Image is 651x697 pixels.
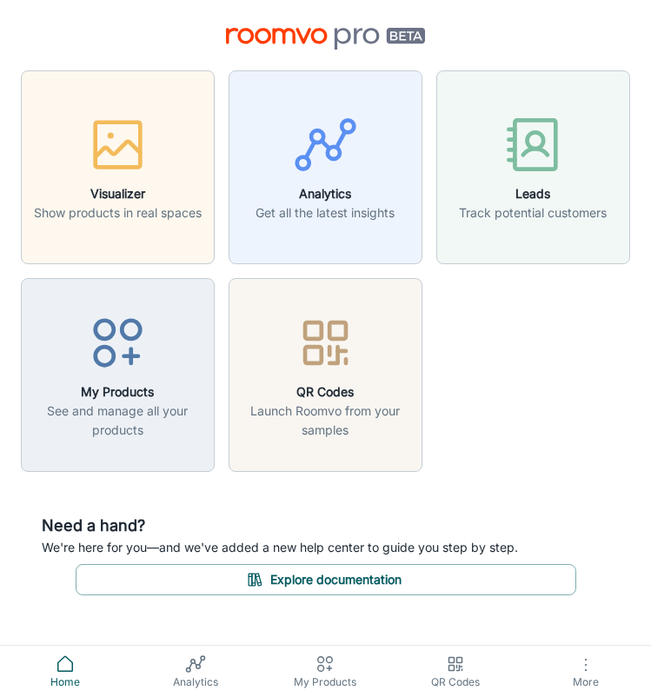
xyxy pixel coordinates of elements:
span: More [531,675,641,688]
a: My ProductsSee and manage all your products [21,365,215,382]
button: QR CodesLaunch Roomvo from your samples [229,278,422,472]
p: See and manage all your products [32,402,203,440]
p: We're here for you—and we've added a new help center to guide you step by step. [42,538,609,557]
p: Launch Roomvo from your samples [240,402,411,440]
a: QR CodesLaunch Roomvo from your samples [229,365,422,382]
h6: Leads [459,184,607,203]
p: Get all the latest insights [256,203,395,222]
h6: QR Codes [240,382,411,402]
h6: Need a hand? [42,514,609,538]
img: Roomvo PRO Beta [226,28,425,50]
span: Home [10,674,120,690]
a: LeadsTrack potential customers [436,157,630,175]
button: More [521,646,651,697]
a: Analytics [130,646,261,697]
h6: My Products [32,382,203,402]
p: Track potential customers [459,203,607,222]
span: Analytics [141,674,250,690]
span: QR Codes [401,674,510,690]
h6: Visualizer [34,184,202,203]
span: My Products [271,674,381,690]
button: Explore documentation [76,564,576,595]
a: My Products [261,646,391,697]
button: AnalyticsGet all the latest insights [229,70,422,264]
button: My ProductsSee and manage all your products [21,278,215,472]
button: LeadsTrack potential customers [436,70,630,264]
a: AnalyticsGet all the latest insights [229,157,422,175]
p: Show products in real spaces [34,203,202,222]
a: QR Codes [390,646,521,697]
h6: Analytics [256,184,395,203]
button: VisualizerShow products in real spaces [21,70,215,264]
a: Explore documentation [76,569,576,587]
